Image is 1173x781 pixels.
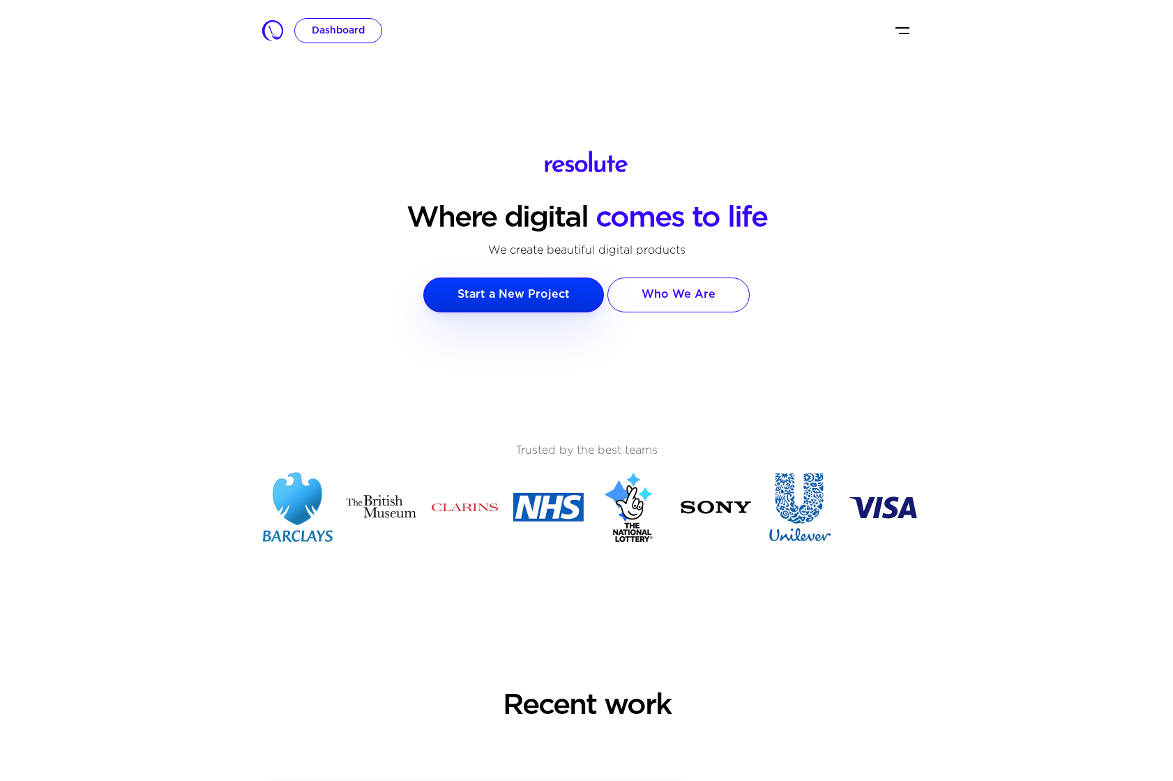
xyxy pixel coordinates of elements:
h1: Where digital [262,201,911,236]
img: Unilever [764,472,835,543]
img: National Lottery [597,472,667,543]
img: Barclays [262,472,333,542]
button: Toggle navigation [894,20,911,42]
a: Dashboard [294,18,382,43]
img: logo.svg [545,151,628,173]
h1: Recent work [262,672,911,740]
img: Sony [681,472,751,543]
img: British Museum [346,472,416,543]
img: NHS [513,472,584,543]
img: Clarins [430,472,500,543]
span: comes to life [596,205,767,232]
a: Who We Are [607,278,750,312]
p: Trusted by the best teams [262,441,911,461]
img: Visa [848,472,918,543]
a: Start a New Project [423,278,604,312]
p: We create beautiful digital products [262,241,911,261]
